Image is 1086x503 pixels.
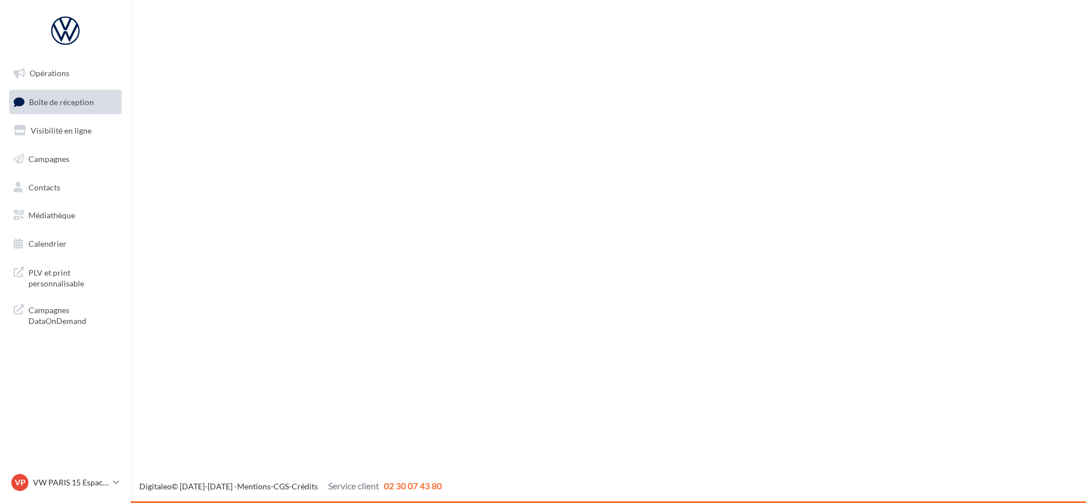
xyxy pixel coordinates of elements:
[7,119,124,143] a: Visibilité en ligne
[328,480,379,491] span: Service client
[28,265,117,289] span: PLV et print personnalisable
[7,90,124,114] a: Boîte de réception
[29,97,94,106] span: Boîte de réception
[9,472,122,493] a: VP VW PARIS 15 Espace Suffren
[28,154,69,164] span: Campagnes
[292,481,318,491] a: Crédits
[7,147,124,171] a: Campagnes
[28,302,117,327] span: Campagnes DataOnDemand
[30,68,69,78] span: Opérations
[7,260,124,294] a: PLV et print personnalisable
[28,182,60,192] span: Contacts
[7,61,124,85] a: Opérations
[139,481,172,491] a: Digitaleo
[7,232,124,256] a: Calendrier
[7,298,124,331] a: Campagnes DataOnDemand
[237,481,271,491] a: Mentions
[28,239,67,248] span: Calendrier
[273,481,289,491] a: CGS
[33,477,109,488] p: VW PARIS 15 Espace Suffren
[7,203,124,227] a: Médiathèque
[139,481,442,491] span: © [DATE]-[DATE] - - -
[15,477,26,488] span: VP
[384,480,442,491] span: 02 30 07 43 80
[7,176,124,199] a: Contacts
[28,210,75,220] span: Médiathèque
[31,126,92,135] span: Visibilité en ligne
